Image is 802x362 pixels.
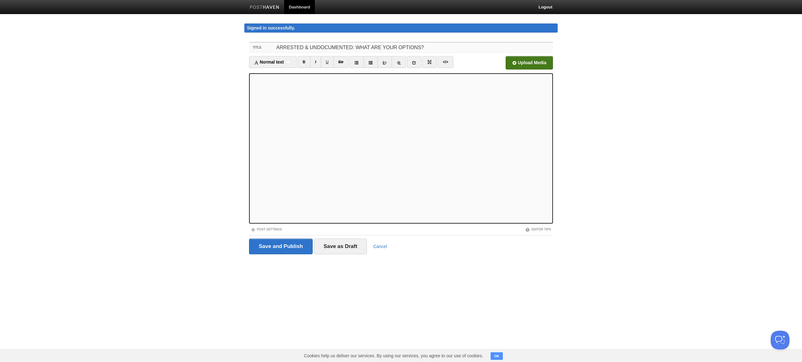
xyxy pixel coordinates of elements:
img: Posthaven-bar [250,5,279,10]
del: Str [338,60,344,64]
a: Post Settings [251,228,282,231]
label: Title [249,43,274,53]
span: Cookies help us deliver our services. By using our services, you agree to our use of cookies. [298,349,489,362]
a: Str [333,56,349,68]
span: Normal text [254,59,284,65]
a: B [298,56,310,68]
a: U [321,56,334,68]
button: OK [491,352,503,360]
a: Cancel [373,244,387,249]
a: </> [438,56,453,68]
img: pagebreak-icon.png [427,60,432,64]
a: Editor Tips [525,228,551,231]
a: I [310,56,321,68]
iframe: Help Scout Beacon - Open [771,331,789,349]
input: Save and Publish [249,239,313,254]
input: Save as Draft [314,239,367,254]
div: Signed in successfully. [244,23,558,33]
